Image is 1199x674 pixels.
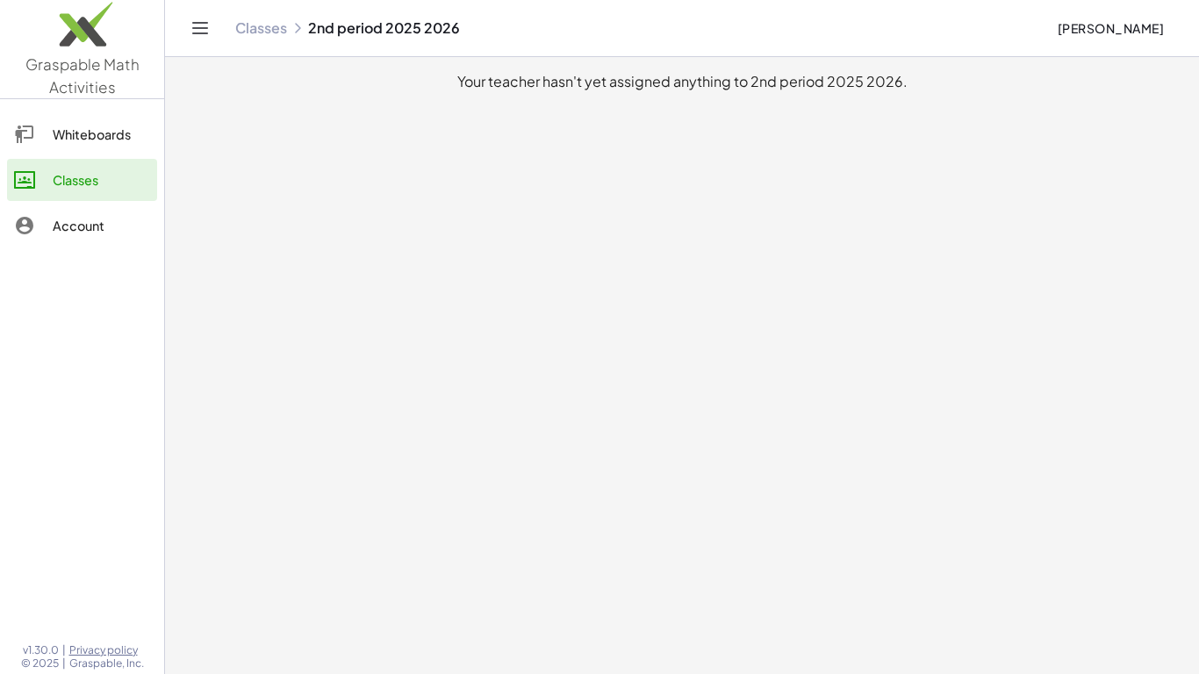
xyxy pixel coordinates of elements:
button: [PERSON_NAME] [1043,12,1178,44]
span: v1.30.0 [23,643,59,657]
span: Graspable Math Activities [25,54,140,97]
div: Whiteboards [53,124,150,145]
div: Classes [53,169,150,190]
div: Account [53,215,150,236]
a: Classes [7,159,157,201]
button: Toggle navigation [186,14,214,42]
a: Classes [235,19,287,37]
a: Privacy policy [69,643,144,657]
span: Graspable, Inc. [69,656,144,670]
span: | [62,656,66,670]
a: Whiteboards [7,113,157,155]
span: [PERSON_NAME] [1057,20,1164,36]
span: © 2025 [21,656,59,670]
span: | [62,643,66,657]
a: Account [7,204,157,247]
div: Your teacher hasn't yet assigned anything to 2nd period 2025 2026. [179,71,1185,92]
